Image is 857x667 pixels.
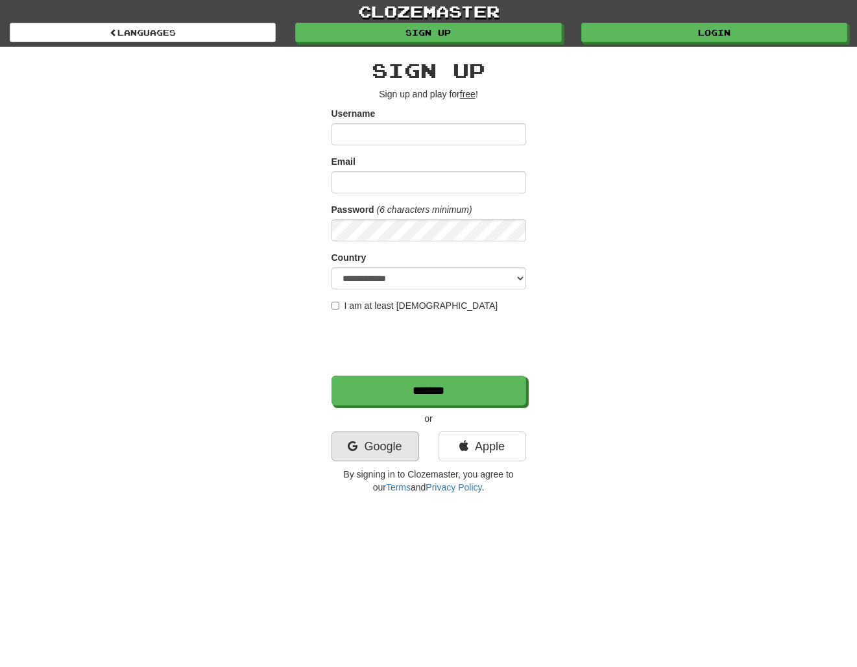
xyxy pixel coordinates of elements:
iframe: reCAPTCHA [332,319,529,369]
em: (6 characters minimum) [377,204,472,215]
p: Sign up and play for ! [332,88,526,101]
label: I am at least [DEMOGRAPHIC_DATA] [332,299,498,312]
h2: Sign up [332,60,526,81]
p: or [332,412,526,425]
label: Password [332,203,374,216]
label: Username [332,107,376,120]
label: Country [332,251,367,264]
input: I am at least [DEMOGRAPHIC_DATA] [332,302,339,309]
a: Google [332,431,419,461]
a: Languages [10,23,276,42]
a: Privacy Policy [426,482,481,492]
a: Apple [439,431,526,461]
label: Email [332,155,356,168]
p: By signing in to Clozemaster, you agree to our and . [332,468,526,494]
a: Login [581,23,847,42]
u: free [460,89,476,99]
a: Sign up [295,23,561,42]
a: Terms [386,482,411,492]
